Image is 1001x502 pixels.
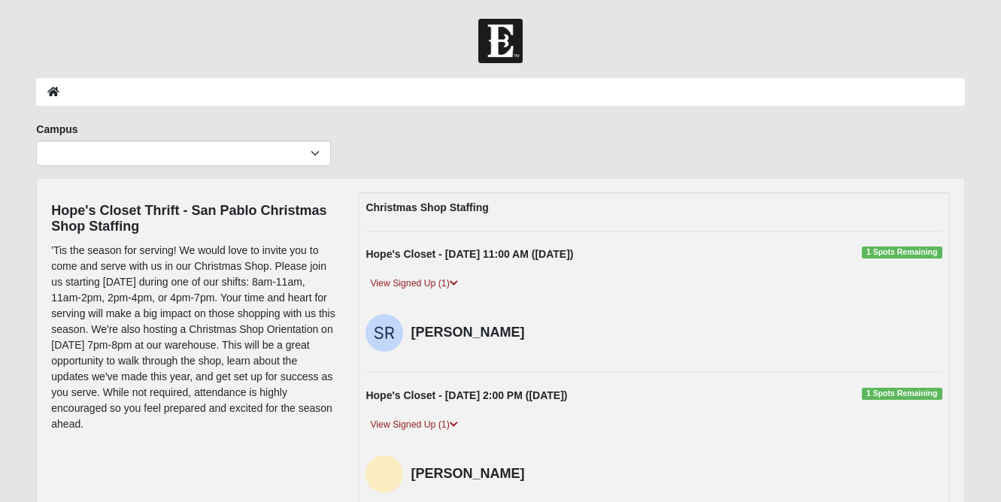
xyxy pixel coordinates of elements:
span: 1 Spots Remaining [862,246,942,259]
p: 'Tis the season for serving! We would love to invite you to come and serve with us in our Christm... [51,243,335,432]
img: Church of Eleven22 Logo [478,19,523,63]
a: View Signed Up (1) [366,276,462,292]
img: Brooke Hunter [366,455,403,493]
a: View Signed Up (1) [366,417,462,433]
h4: [PERSON_NAME] [411,466,542,482]
h4: [PERSON_NAME] [411,325,542,341]
img: Sharol Rieser [366,314,403,352]
strong: Hope's Closet - [DATE] 2:00 PM ([DATE]) [366,389,567,401]
strong: Christmas Shop Staffing [366,201,488,213]
span: 1 Spots Remaining [862,388,942,400]
strong: Hope's Closet - [DATE] 11:00 AM ([DATE]) [366,248,573,260]
label: Campus [36,122,77,137]
h4: Hope's Closet Thrift - San Pablo Christmas Shop Staffing [51,203,335,235]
